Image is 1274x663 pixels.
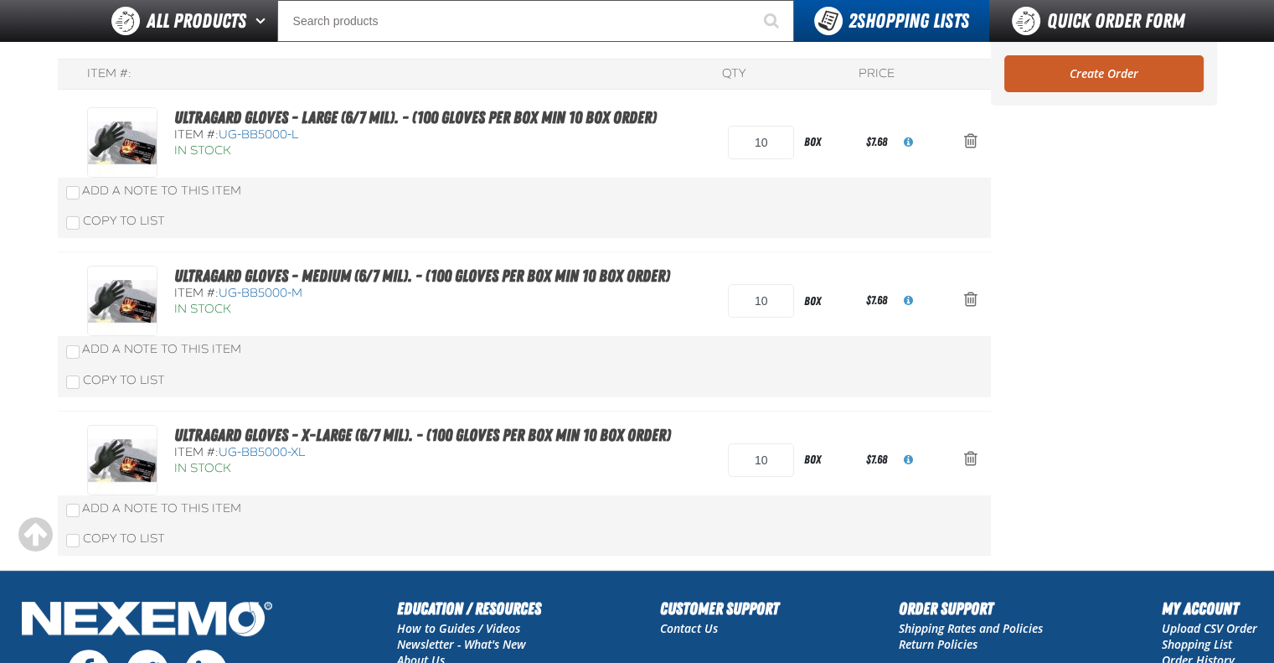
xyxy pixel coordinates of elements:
div: In Stock [174,143,657,159]
input: Product Quantity [728,284,794,318]
input: Copy To List [66,376,80,389]
a: Contact Us [660,620,718,636]
button: View All Prices for UG-BB5000-M [890,282,926,319]
div: QTY [722,66,745,82]
a: Shopping List [1162,636,1232,652]
label: Copy To List [66,214,165,228]
button: View All Prices for UG-BB5000-XL [890,442,926,479]
button: View All Prices for UG-BB5000-L [890,124,926,161]
a: Create Order [1004,55,1204,92]
button: Action Remove Ultragard gloves - Large (6/7 mil). - (100 gloves per box MIN 10 box order) from BR... [951,124,991,161]
div: Item #: [174,445,671,461]
span: Shopping Lists [848,9,969,33]
div: Price [859,66,895,82]
div: box [794,123,863,161]
strong: 2 [848,9,857,33]
a: Return Policies [899,636,977,652]
a: Ultragard gloves - Large (6/7 mil). - (100 gloves per box MIN 10 box order) [174,107,657,127]
input: Copy To List [66,216,80,230]
div: Item #: [87,66,132,82]
div: In Stock [174,461,671,477]
span: All Products [147,6,246,36]
div: Item #: [174,286,670,302]
span: UG-BB5000-L [219,127,298,142]
a: Ultragard gloves - X-Large (6/7 mil). - (100 gloves per box MIN 10 box order) [174,425,671,445]
a: Ultragard gloves - Medium (6/7 mil). - (100 gloves per box MIN 10 box order) [174,266,670,286]
a: Shipping Rates and Policies [899,620,1043,636]
span: UG-BB5000-M [219,286,302,300]
span: Add a Note to This Item [82,184,241,198]
button: Action Remove Ultragard gloves - Medium (6/7 mil). - (100 gloves per box MIN 10 box order) from B... [951,282,991,319]
input: Copy To List [66,534,80,547]
a: Newsletter - What's New [397,636,526,652]
button: Action Remove Ultragard gloves - X-Large (6/7 mil). - (100 gloves per box MIN 10 box order) from ... [951,442,991,479]
span: $7.68 [866,135,887,148]
span: Add a Note to This Item [82,342,241,356]
input: Product Quantity [728,126,794,159]
h2: Education / Resources [397,596,541,621]
div: box [794,282,863,320]
input: Add a Note to This Item [66,186,80,199]
input: Product Quantity [728,443,794,477]
span: Add a Note to This Item [82,501,241,515]
span: UG-BB5000-XL [219,445,305,459]
h2: My Account [1162,596,1257,621]
label: Copy To List [66,531,165,546]
div: In Stock [174,302,670,318]
a: How to Guides / Videos [397,620,520,636]
div: Item #: [174,127,657,143]
div: box [794,441,863,479]
label: Copy To List [66,373,165,387]
h2: Order Support [899,596,1043,621]
h2: Customer Support [660,596,779,621]
span: $7.68 [866,453,887,466]
a: Upload CSV Order [1162,620,1257,636]
img: Nexemo Logo [17,596,277,645]
span: $7.68 [866,293,887,307]
div: Scroll to the top [17,516,54,553]
input: Add a Note to This Item [66,504,80,517]
input: Add a Note to This Item [66,345,80,359]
